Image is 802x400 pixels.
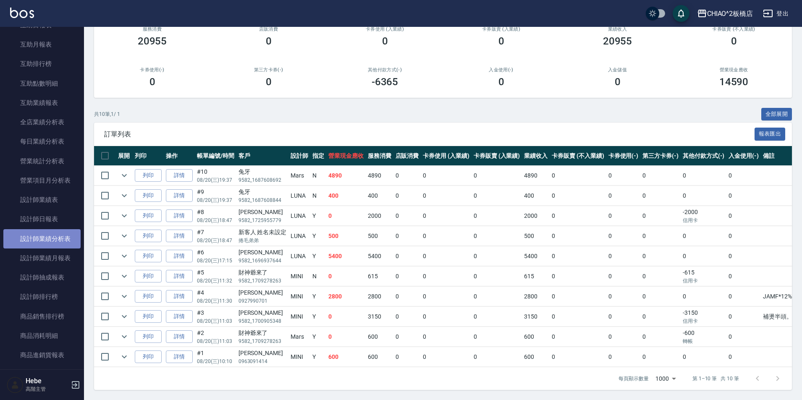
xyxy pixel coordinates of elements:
div: 新客人 姓名未設定 [239,228,287,237]
a: 商品進銷貨報表 [3,345,81,365]
h2: 入金使用(-) [453,67,549,73]
div: [PERSON_NAME] [239,208,287,217]
a: 詳情 [166,169,193,182]
td: 0 [606,206,641,226]
td: 2800 [326,287,366,306]
td: 0 [472,246,522,266]
a: 設計師業績月報表 [3,248,81,268]
td: 0 [393,226,421,246]
td: 0 [606,267,641,286]
h3: 0 [615,76,621,88]
td: 0 [640,186,681,206]
td: Y [310,347,326,367]
td: 0 [681,166,727,186]
h3: 0 [382,35,388,47]
button: 列印 [135,270,162,283]
th: 卡券使用(-) [606,146,641,166]
div: CHIAO^2板橋店 [707,8,753,19]
button: expand row [118,250,131,262]
td: 5400 [326,246,366,266]
td: 0 [726,327,761,347]
a: 全店業績分析表 [3,112,81,132]
td: Y [310,246,326,266]
p: 0927990701 [239,297,287,305]
p: 每頁顯示數量 [619,375,649,382]
td: 0 [472,327,522,347]
p: 第 1–10 筆 共 10 筆 [692,375,739,382]
td: 0 [726,287,761,306]
td: 0 [726,186,761,206]
h3: 20955 [138,35,167,47]
h2: 業績收入 [569,26,666,32]
th: 帳單編號/時間 [195,146,236,166]
td: 0 [550,226,606,246]
p: 9582_1696937644 [239,257,287,264]
td: Mars [288,327,310,347]
p: 08/20 (三) 17:15 [197,257,234,264]
h3: 0 [149,76,155,88]
td: 0 [726,226,761,246]
a: 設計師業績表 [3,190,81,209]
h3: 服務消費 [104,26,200,32]
a: 詳情 [166,209,193,222]
td: 0 [606,246,641,266]
th: 卡券販賣 (入業績) [472,146,522,166]
a: 商品庫存表 [3,365,81,384]
td: Mars [288,166,310,186]
button: expand row [118,209,131,222]
button: 列印 [135,350,162,363]
a: 詳情 [166,270,193,283]
td: 0 [393,186,421,206]
td: 0 [550,307,606,327]
td: 0 [472,307,522,327]
a: 商品銷售排行榜 [3,307,81,326]
td: 0 [421,287,472,306]
p: 08/20 (三) 11:03 [197,317,234,325]
td: 0 [726,246,761,266]
div: 兔牙 [239,167,287,176]
td: 0 [550,347,606,367]
th: 展開 [116,146,133,166]
p: 0963091414 [239,358,287,365]
h3: 0 [731,35,737,47]
p: 08/20 (三) 10:10 [197,358,234,365]
td: LUNA [288,186,310,206]
td: 600 [366,347,393,367]
td: 0 [326,307,366,327]
p: 9582_1687608692 [239,176,287,184]
td: 3150 [366,307,393,327]
td: 0 [421,307,472,327]
p: 9582_1709278263 [239,277,287,285]
th: 操作 [164,146,195,166]
td: 0 [550,246,606,266]
a: 報表匯出 [755,130,786,138]
div: 財神爺來了 [239,268,287,277]
h2: 入金儲值 [569,67,666,73]
td: 0 [726,267,761,286]
td: 0 [606,166,641,186]
td: LUNA [288,226,310,246]
a: 詳情 [166,230,193,243]
td: MINI [288,267,310,286]
td: 4890 [326,166,366,186]
td: 0 [472,267,522,286]
td: 0 [640,226,681,246]
td: #10 [195,166,236,186]
h3: 20955 [603,35,632,47]
td: 0 [393,287,421,306]
td: 0 [421,267,472,286]
td: 600 [366,327,393,347]
th: 卡券販賣 (不入業績) [550,146,606,166]
a: 詳情 [166,189,193,202]
td: 0 [640,267,681,286]
td: 400 [326,186,366,206]
a: 互助點數明細 [3,74,81,93]
button: save [673,5,689,22]
td: 0 [550,206,606,226]
td: 0 [606,287,641,306]
h2: 卡券使用(-) [104,67,200,73]
a: 設計師排行榜 [3,287,81,306]
button: 列印 [135,250,162,263]
td: 500 [366,226,393,246]
td: 0 [393,307,421,327]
